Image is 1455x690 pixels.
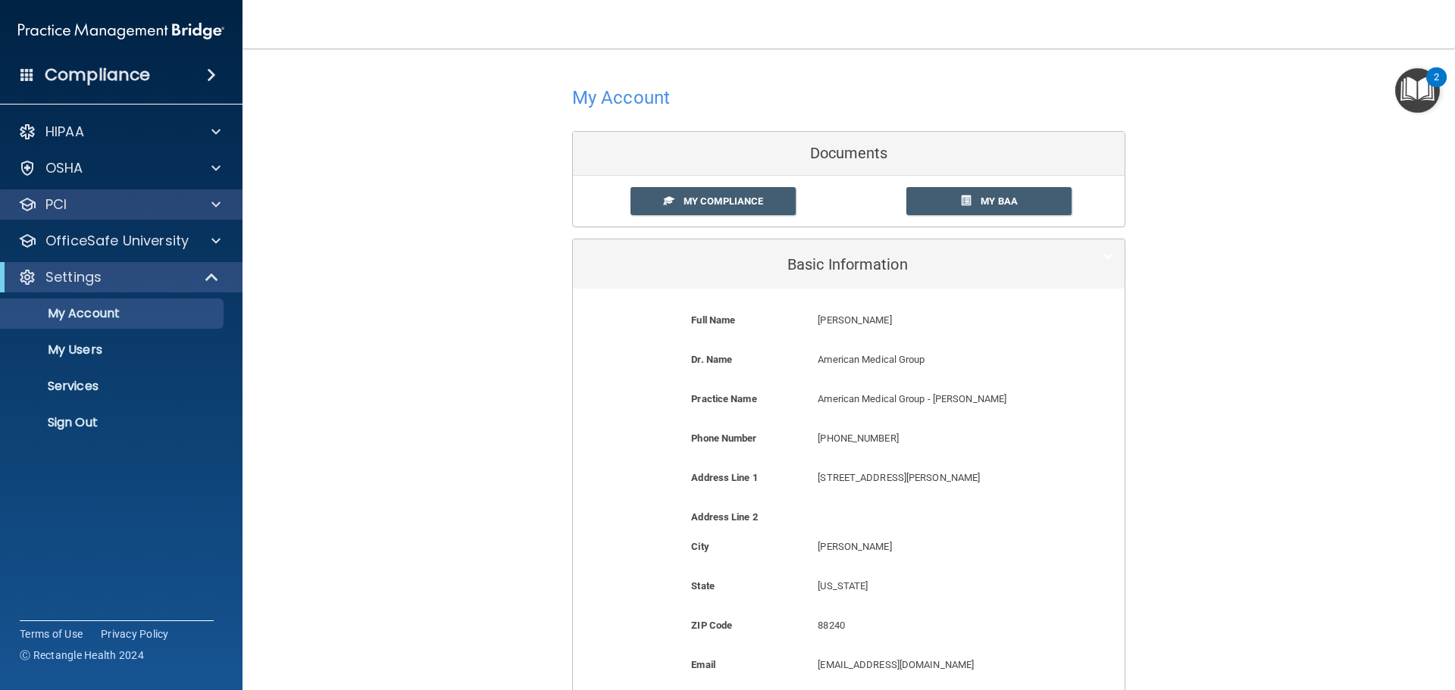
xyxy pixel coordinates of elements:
b: State [691,580,715,592]
p: HIPAA [45,123,84,141]
p: [PHONE_NUMBER] [818,429,1048,448]
a: Settings [18,268,220,286]
a: Privacy Policy [101,626,169,642]
p: Settings [45,268,102,286]
p: OfficeSafe University [45,232,189,250]
h4: My Account [572,88,670,108]
p: American Medical Group - [PERSON_NAME] [818,390,1048,408]
b: Address Line 2 [691,511,757,523]
p: [PERSON_NAME] [818,538,1048,556]
b: Email [691,659,715,670]
p: American Medical Group [818,351,1048,369]
p: [PERSON_NAME] [818,311,1048,329]
p: My Users [10,342,217,357]
div: Documents [573,132,1125,176]
p: OSHA [45,159,83,177]
p: PCI [45,195,67,214]
b: Practice Name [691,393,756,404]
p: Services [10,379,217,394]
a: Basic Information [584,247,1113,281]
span: Ⓒ Rectangle Health 2024 [20,648,144,663]
a: PCI [18,195,221,214]
p: 88240 [818,617,1048,635]
b: Phone Number [691,432,756,444]
b: Dr. Name [691,354,732,365]
p: Sign Out [10,415,217,430]
b: Full Name [691,314,735,326]
b: City [691,541,709,552]
h5: Basic Information [584,256,1067,273]
span: My BAA [981,195,1018,207]
b: Address Line 1 [691,472,757,483]
a: Terms of Use [20,626,83,642]
span: My Compliance [684,195,763,207]
a: OfficeSafe University [18,232,221,250]
p: [EMAIL_ADDRESS][DOMAIN_NAME] [818,656,1048,674]
p: [STREET_ADDRESS][PERSON_NAME] [818,469,1048,487]
img: PMB logo [18,16,224,46]
a: HIPAA [18,123,221,141]
p: My Account [10,306,217,321]
h4: Compliance [45,64,150,86]
p: [US_STATE] [818,577,1048,595]
button: Open Resource Center, 2 new notifications [1395,68,1440,113]
a: OSHA [18,159,221,177]
b: ZIP Code [691,620,732,631]
div: 2 [1434,77,1439,97]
